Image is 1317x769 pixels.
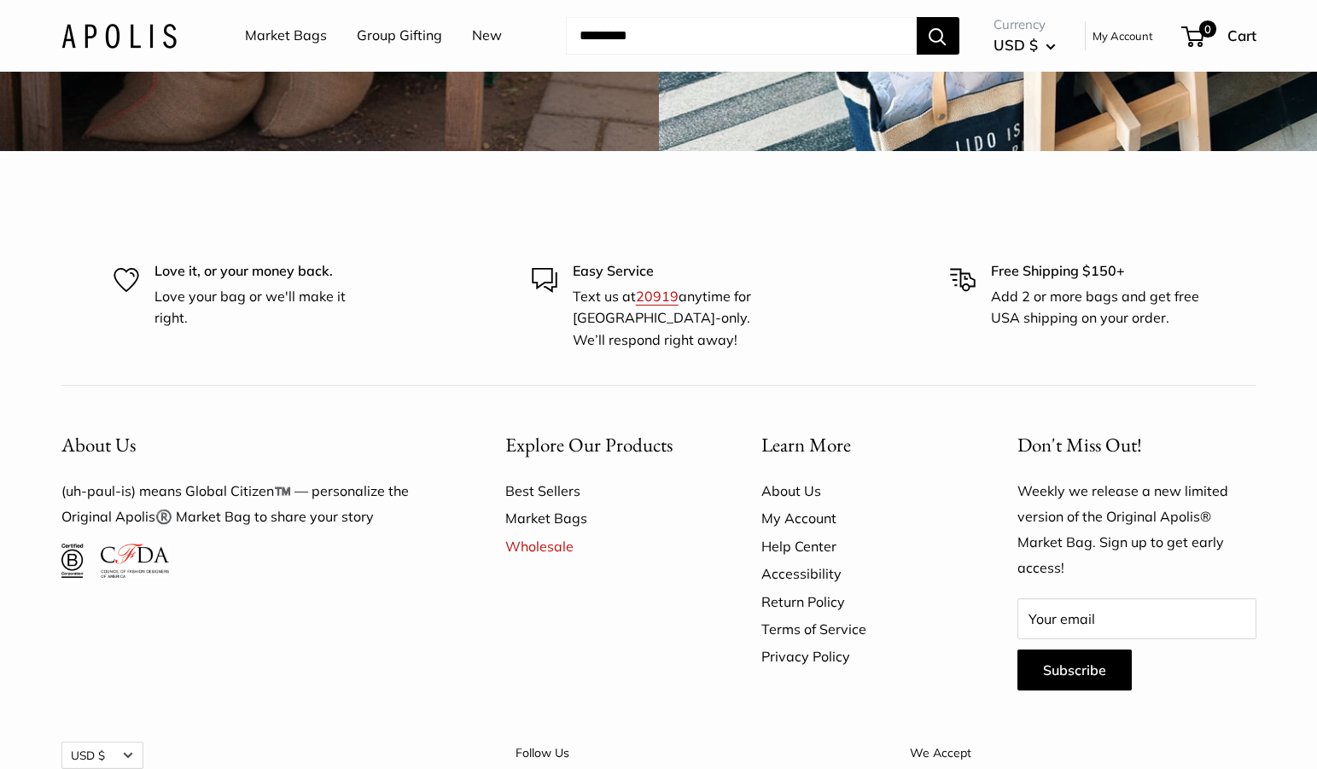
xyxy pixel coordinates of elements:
a: Market Bags [505,504,702,532]
p: Love it, or your money back. [154,260,368,283]
a: Help Center [761,533,958,560]
p: Love your bag or we'll make it right. [154,286,368,329]
button: USD $ [994,32,1056,59]
span: USD $ [994,36,1038,54]
p: Text us at anytime for [GEOGRAPHIC_DATA]-only. We’ll respond right away! [573,286,786,352]
img: Council of Fashion Designers of America Member [101,544,168,578]
a: Return Policy [761,588,958,615]
button: USD $ [61,742,143,769]
a: 20919 [636,288,679,305]
button: Search [917,17,959,55]
a: 0 Cart [1183,22,1256,50]
span: 0 [1198,20,1215,38]
input: Search... [566,17,917,55]
span: Currency [994,13,1056,37]
a: Group Gifting [357,23,442,49]
span: Cart [1227,26,1256,44]
a: Accessibility [761,560,958,587]
p: (uh-paul-is) means Global Citizen™️ — personalize the Original Apolis®️ Market Bag to share your ... [61,479,446,530]
p: Don't Miss Out! [1017,428,1256,462]
span: About Us [61,432,136,457]
a: Terms of Service [761,615,958,643]
p: Weekly we release a new limited version of the Original Apolis® Market Bag. Sign up to get early ... [1017,479,1256,581]
img: Apolis [61,23,177,48]
span: Learn More [761,432,851,457]
a: Market Bags [245,23,327,49]
a: Best Sellers [505,477,702,504]
a: My Account [1093,26,1153,46]
a: New [472,23,502,49]
p: Free Shipping $150+ [991,260,1204,283]
button: Learn More [761,428,958,462]
a: About Us [761,477,958,504]
a: Wholesale [505,533,702,560]
a: Privacy Policy [761,643,958,670]
button: Subscribe [1017,650,1132,690]
p: We Accept [910,742,1256,764]
img: Certified B Corporation [61,544,84,578]
p: Easy Service [573,260,786,283]
a: My Account [761,504,958,532]
button: About Us [61,428,446,462]
button: Explore Our Products [505,428,702,462]
p: Follow Us [516,742,734,764]
p: Add 2 or more bags and get free USA shipping on your order. [991,286,1204,329]
span: Explore Our Products [505,432,673,457]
